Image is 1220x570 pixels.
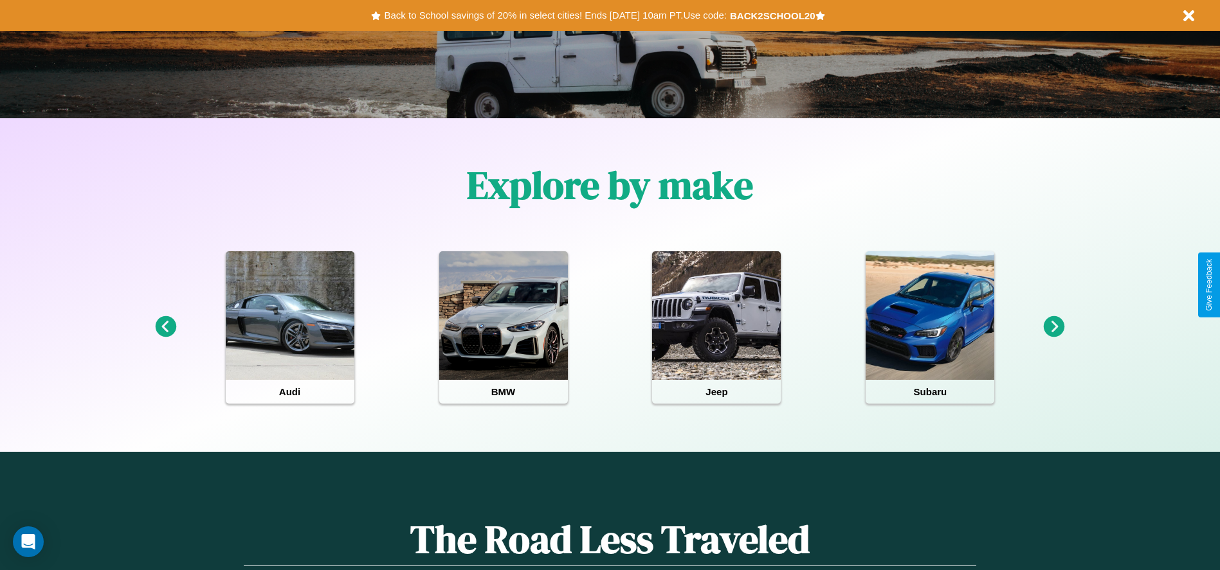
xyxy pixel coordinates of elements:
b: BACK2SCHOOL20 [730,10,815,21]
h4: Jeep [652,380,781,404]
h4: BMW [439,380,568,404]
h4: Audi [226,380,354,404]
h4: Subaru [866,380,994,404]
h1: The Road Less Traveled [244,513,976,566]
h1: Explore by make [467,159,753,211]
button: Back to School savings of 20% in select cities! Ends [DATE] 10am PT.Use code: [381,6,729,24]
div: Open Intercom Messenger [13,526,44,557]
div: Give Feedback [1205,259,1214,311]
